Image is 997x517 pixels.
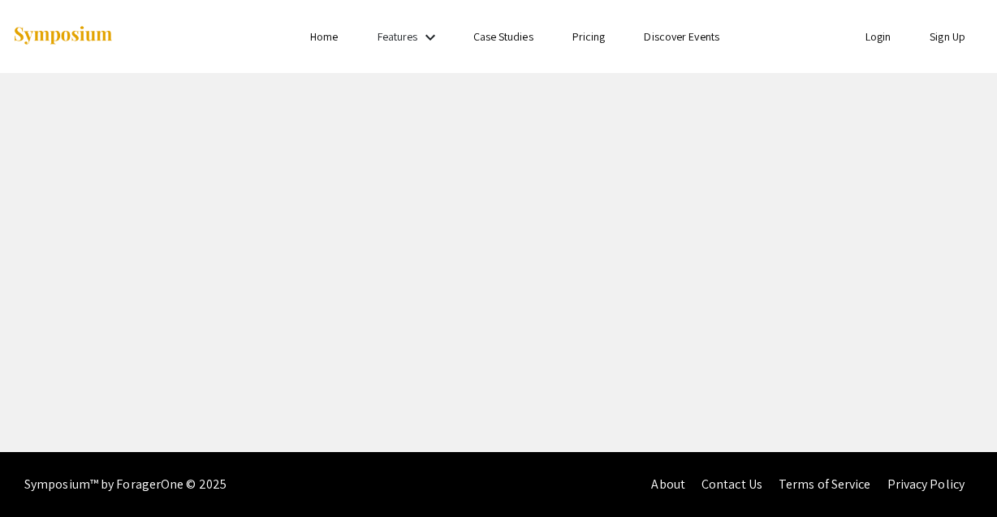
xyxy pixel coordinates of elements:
[887,476,965,493] a: Privacy Policy
[701,476,762,493] a: Contact Us
[421,28,440,47] mat-icon: Expand Features list
[24,452,227,517] div: Symposium™ by ForagerOne © 2025
[310,29,338,44] a: Home
[930,29,965,44] a: Sign Up
[378,29,418,44] a: Features
[779,476,871,493] a: Terms of Service
[473,29,533,44] a: Case Studies
[651,476,685,493] a: About
[12,25,114,47] img: Symposium by ForagerOne
[644,29,719,44] a: Discover Events
[572,29,606,44] a: Pricing
[865,29,891,44] a: Login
